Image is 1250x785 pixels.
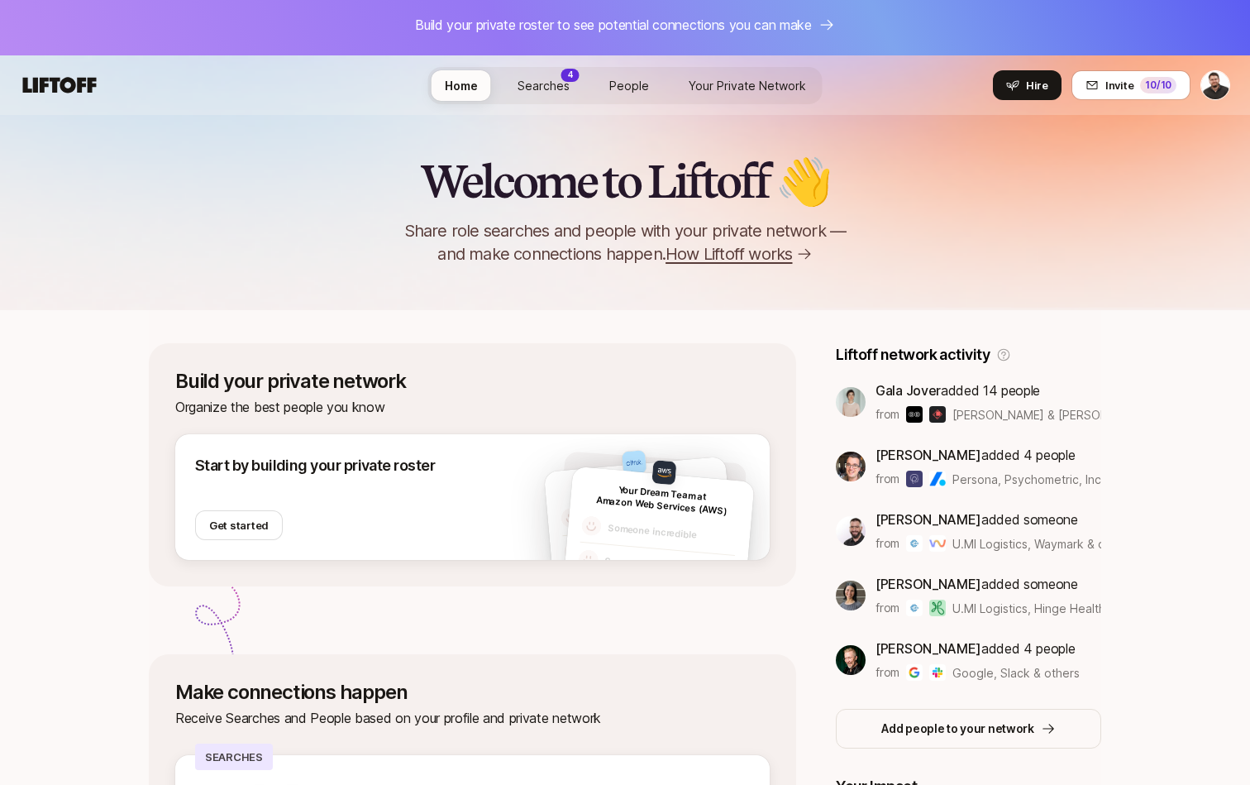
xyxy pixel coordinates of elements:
[445,79,478,93] span: Home
[578,549,599,571] img: default-avatar.svg
[609,79,649,93] span: People
[875,382,941,399] span: Gala Jover
[675,70,819,101] a: Your Private Network
[836,709,1101,749] button: Add people to your network
[175,370,770,393] p: Build your private network
[195,510,283,540] button: Get started
[929,664,946,681] img: Slack
[420,156,831,206] h2: Welcome to Liftoff 👋
[195,744,273,770] p: Searches
[875,576,981,592] span: [PERSON_NAME]
[836,452,866,481] img: c551205c_2ef0_4c80_93eb_6f7da1791649.jpg
[906,406,923,423] img: Bakken & Bæck
[875,380,1101,401] p: added 14 people
[175,681,770,704] p: Make connections happen
[836,387,866,417] img: ACg8ocKhcGRvChYzWN2dihFRyxedT7mU-5ndcsMXykEoNcm4V62MVdan=s160-c
[929,471,946,487] img: Psychometric, Inc.
[875,447,981,463] span: [PERSON_NAME]
[175,396,770,418] p: Organize the best people you know
[1071,70,1190,100] button: Invite10/10
[929,406,946,423] img: Raycast
[596,70,662,101] a: People
[906,471,923,487] img: Persona
[881,719,1034,739] p: Add people to your network
[1105,77,1133,93] span: Invite
[952,472,1154,486] span: Persona, Psychometric, Inc. & others
[875,444,1101,466] p: added 4 people
[993,70,1062,100] button: Hire
[1026,77,1048,93] span: Hire
[581,515,603,537] img: default-avatar.svg
[929,535,946,552] img: Waymark
[651,460,676,485] img: dbd53fa5_a5ed_4f44_af43_5aa739cb2a38.jpg
[561,507,582,529] img: default-avatar.svg
[875,509,1101,530] p: added someone
[415,14,812,36] p: Build your private roster to see potential connections you can make
[875,663,899,682] p: from
[836,581,866,610] img: fb7a7cf9_9d77_4ec7_af48_61793463cbc2.jpg
[1201,71,1229,99] img: Matthew Menz
[1200,70,1230,100] button: Matthew Menz
[875,511,981,528] span: [PERSON_NAME]
[689,79,806,93] span: Your Private Network
[875,638,1080,659] p: added 4 people
[666,242,792,266] span: How Liftoff works
[929,600,946,616] img: Hinge Health
[568,69,573,81] p: 4
[875,573,1101,595] p: added someone
[875,640,981,657] span: [PERSON_NAME]
[836,645,866,675] img: 7a0683ea_243f_40e6_81a7_22e0967d9aed.jpg
[906,664,923,681] img: Google
[906,600,923,616] img: U.MI Logistics
[836,343,990,366] p: Liftoff network activity
[875,534,899,553] p: from
[906,535,923,552] img: U.MI Logistics
[377,219,873,266] p: Share role searches and people with your private network — and make connections happen.
[1140,77,1176,93] div: 10 /10
[836,516,866,546] img: 626c30b8_a68b_4edd_b6b6_6c0bd0d4b8c0.jpg
[596,484,728,517] span: Your Dream Team at Amazon Web Services (AWS)
[175,707,770,729] p: Receive Searches and People based on your profile and private network
[518,79,570,93] span: Searches
[504,70,583,101] a: Searches4
[666,242,812,266] a: How Liftoff works
[875,598,899,618] p: from
[563,541,584,562] img: default-avatar.svg
[432,70,491,101] a: Home
[622,450,646,475] img: 287bedbb_59e5_4204_b65e_e5f0a54361fe.jpg
[608,520,737,547] p: Someone incredible
[875,469,899,489] p: from
[195,454,435,477] p: Start by building your private roster
[952,664,1080,682] span: Google, Slack & others
[952,601,1155,615] span: U.MI Logistics, Hinge Health & others
[952,537,1133,551] span: U.MI Logistics, Waymark & others
[875,404,899,424] p: from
